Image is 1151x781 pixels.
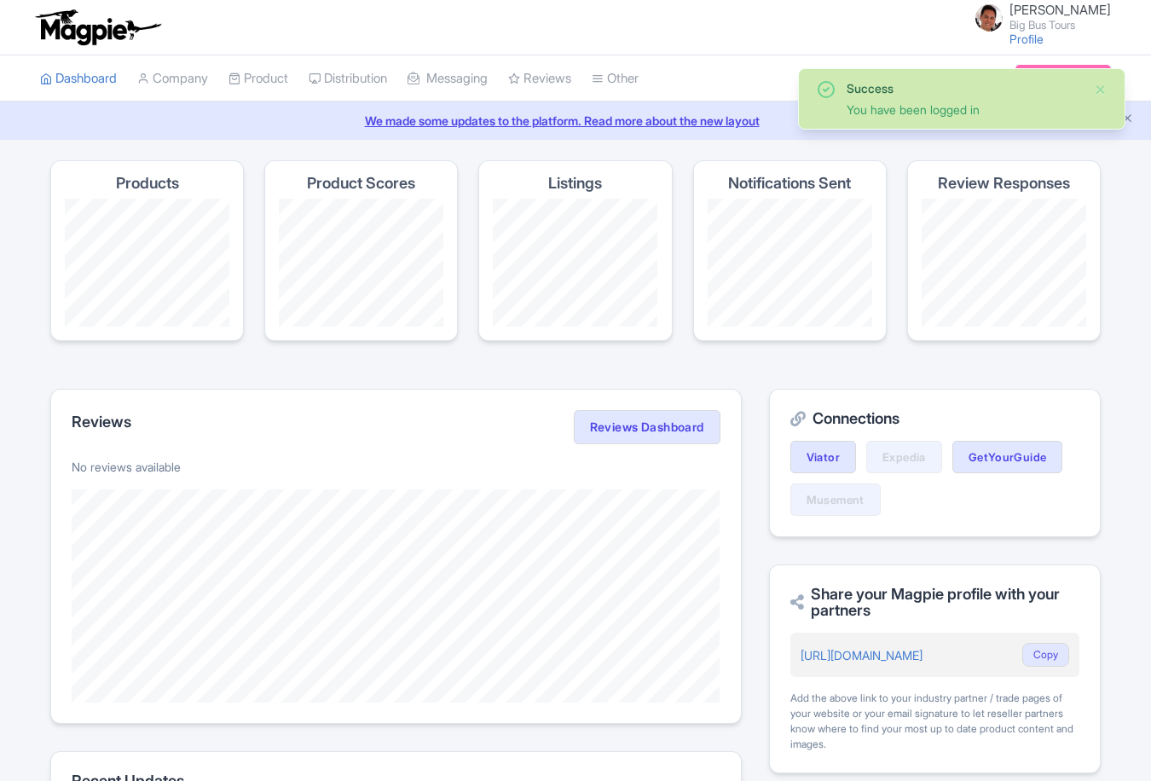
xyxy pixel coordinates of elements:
div: Add the above link to your industry partner / trade pages of your website or your email signature... [790,691,1079,752]
a: GetYourGuide [952,441,1063,473]
h4: Product Scores [307,175,415,192]
a: Company [137,55,208,102]
h4: Notifications Sent [728,175,851,192]
a: Profile [1009,32,1044,46]
a: Expedia [866,441,942,473]
a: Musement [790,483,881,516]
a: Viator [790,441,856,473]
h2: Reviews [72,414,131,431]
a: Distribution [309,55,387,102]
a: Other [592,55,639,102]
a: [URL][DOMAIN_NAME] [801,648,923,662]
button: Close [1094,79,1108,100]
div: You have been logged in [847,101,1080,119]
a: Messaging [408,55,488,102]
h4: Review Responses [938,175,1070,192]
h2: Share your Magpie profile with your partners [790,586,1079,620]
a: Reviews Dashboard [574,410,720,444]
h2: Connections [790,410,1079,427]
a: We made some updates to the platform. Read more about the new layout [10,112,1141,130]
p: No reviews available [72,458,720,476]
div: Success [847,79,1080,97]
img: ww8ahpxye42srrrugrao.jpg [975,4,1003,32]
a: Reviews [508,55,571,102]
h4: Listings [548,175,602,192]
a: [PERSON_NAME] Big Bus Tours [965,3,1111,31]
a: Product [228,55,288,102]
span: [PERSON_NAME] [1009,2,1111,18]
button: Copy [1022,643,1069,667]
a: Subscription [1015,65,1111,90]
small: Big Bus Tours [1009,20,1111,31]
img: logo-ab69f6fb50320c5b225c76a69d11143b.png [32,9,164,46]
h4: Products [116,175,179,192]
button: Close announcement [1121,110,1134,130]
a: Dashboard [40,55,117,102]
